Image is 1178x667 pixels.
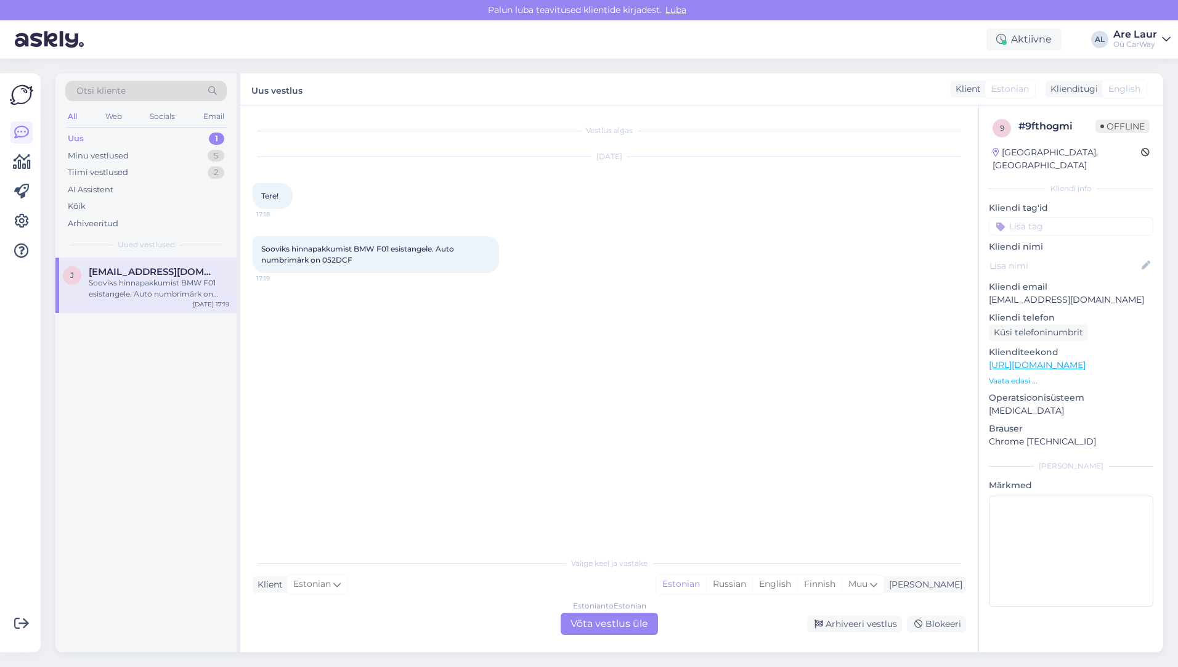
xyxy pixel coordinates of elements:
div: Uus [68,133,84,145]
div: Vestlus algas [253,125,966,136]
span: Estonian [293,578,331,591]
div: Arhiveeritud [68,218,118,230]
span: J [70,271,74,280]
div: 1 [209,133,224,145]
div: Estonian [656,575,706,594]
div: Arhiveeri vestlus [807,616,902,632]
span: 17:18 [256,210,303,219]
label: Uus vestlus [251,81,303,97]
div: Socials [147,108,177,125]
p: Kliendi tag'id [989,202,1153,215]
span: Offline [1095,120,1150,133]
div: AL [1091,31,1108,48]
input: Lisa nimi [989,259,1139,272]
p: Kliendi telefon [989,311,1153,324]
div: [DATE] 17:19 [193,300,229,309]
span: Jogilakristiina@gmail.com [89,266,217,277]
p: Kliendi email [989,280,1153,293]
div: # 9fthogmi [1018,119,1095,134]
div: 5 [208,150,224,162]
div: Klient [951,83,981,96]
a: [URL][DOMAIN_NAME] [989,359,1086,370]
p: Brauser [989,422,1153,435]
div: Finnish [797,575,842,594]
div: Klient [253,578,283,591]
div: Klienditugi [1046,83,1098,96]
span: Uued vestlused [118,239,175,250]
div: Küsi telefoninumbrit [989,324,1088,341]
span: Muu [848,578,867,589]
div: All [65,108,79,125]
span: Tere! [261,191,278,200]
span: Otsi kliente [76,84,126,97]
p: Märkmed [989,479,1153,492]
a: Are LaurOü CarWay [1113,30,1171,49]
p: Operatsioonisüsteem [989,391,1153,404]
div: Sooviks hinnapakkumist BMW F01 esistangele. Auto numbrimärk on 052DCF [89,277,229,300]
p: Vaata edasi ... [989,375,1153,387]
div: English [752,575,797,594]
div: Russian [706,575,752,594]
input: Lisa tag [989,217,1153,235]
img: Askly Logo [10,83,33,107]
div: Web [103,108,124,125]
p: Kliendi nimi [989,240,1153,253]
div: Estonian to Estonian [573,600,646,612]
span: English [1108,83,1140,96]
div: Võta vestlus üle [561,613,658,635]
div: Oü CarWay [1113,39,1157,49]
div: Email [201,108,227,125]
div: 2 [208,166,224,179]
span: Estonian [991,83,1029,96]
p: [MEDICAL_DATA] [989,404,1153,417]
div: Are Laur [1113,30,1157,39]
div: Blokeeri [907,616,966,632]
div: [PERSON_NAME] [989,460,1153,472]
div: Valige keel ja vastake [253,558,966,569]
div: Tiimi vestlused [68,166,128,179]
div: [PERSON_NAME] [884,578,962,591]
p: Chrome [TECHNICAL_ID] [989,435,1153,448]
div: Kliendi info [989,183,1153,194]
div: Minu vestlused [68,150,129,162]
div: Aktiivne [986,28,1062,51]
div: AI Assistent [68,184,113,196]
div: [DATE] [253,151,966,162]
span: 17:19 [256,274,303,283]
p: [EMAIL_ADDRESS][DOMAIN_NAME] [989,293,1153,306]
span: 9 [1000,123,1004,133]
span: Sooviks hinnapakkumist BMW F01 esistangele. Auto numbrimärk on 052DCF [261,244,456,264]
div: [GEOGRAPHIC_DATA], [GEOGRAPHIC_DATA] [993,146,1141,172]
div: Kõik [68,200,86,213]
p: Klienditeekond [989,346,1153,359]
span: Luba [662,4,690,15]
